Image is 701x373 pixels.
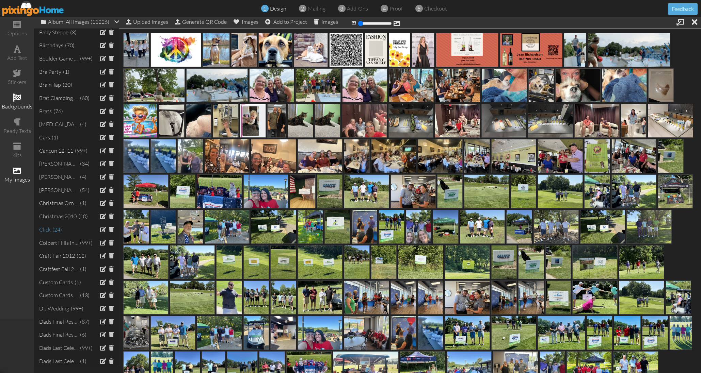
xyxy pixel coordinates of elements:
[538,174,583,208] img: 20250628-133740-9e14979e2fe9-500.jpeg
[491,316,537,350] img: 20250621-175659-357fefe5c81f-500.jpeg
[533,210,579,244] img: 20250621-175931-1625ec7cce8b-500.jpeg
[528,68,554,102] img: 20250727-193819-a69199edef5a-500.jpeg
[39,186,78,194] div: [PERSON_NAME]
[39,357,78,365] div: Dads last celebration
[123,174,169,208] img: 20250628-201720-ea8c7071d107-500.jpeg
[270,281,296,315] img: 20250621-175844-b84874de2d19-500.jpeg
[538,316,585,350] img: 20250621-175642-b9d81c739a7a-500.jpeg
[213,104,239,138] img: 20250710-193600-9f55b0f41289-500.jpeg
[555,68,601,102] img: 20250727-193819-2a8e798bd581-500.jpeg
[80,344,93,352] div: (99+)
[491,281,517,315] img: 20250621-175841-30b30bcedfbd-500.jpeg
[39,29,68,36] div: Baby Steppe
[63,68,69,76] div: (1)
[170,174,196,208] img: 20250628-201719-7f17175f93c6-500.jpeg
[39,239,78,247] div: colbert hills induction 81416
[296,68,341,102] img: 20250728-143137-e53193b8485d-500.jpeg
[317,174,343,208] img: 20250628-143514-74b35ab5641f-500.jpeg
[538,139,583,173] img: 20250628-202443-dd1a9d9f9ba1-500.jpeg
[80,318,90,326] div: (87)
[391,281,416,315] img: 20250621-175843-5ee60e5a25b8-500.jpeg
[491,245,517,279] img: 20250621-175856-8f587ea927a6-500.jpeg
[298,139,343,173] img: 20250628-205020-1617451158f2-500.jpeg
[344,316,389,350] img: 20250621-175702-9fb78f9de549-500.jpeg
[342,68,387,102] img: 20250727-200024-07196d209560-500.jpeg
[240,104,266,138] img: 20250710-163949-13677a0bfc98-500.jpeg
[39,55,78,63] div: boulder game ksu 11-19
[75,147,87,155] div: (99+)
[365,33,387,67] img: 20250814-154252-f18c1cece38d-500.png
[545,245,571,279] img: 20250621-175846-512c41e2ad17-500.jpeg
[298,316,343,350] img: 20250621-175702-ce46495fd159-500.jpeg
[39,120,78,128] div: [MEDICAL_DATA]
[435,104,480,138] img: 20250630-154532-917a67a939db-500.jpeg
[464,174,509,208] img: 20250628-143007-5c270d0ee383-500.jpeg
[301,5,304,13] span: 2
[75,278,81,286] div: (1)
[388,104,434,138] img: 20250630-154532-0fca9fb01311-500.jpeg
[433,210,459,244] img: 20250621-175931-0805b622ec49-500.jpeg
[203,33,230,67] img: 20250919-192449-722a686d0010-500.jpeg
[39,291,78,299] div: Custom Cards and Coasters
[437,174,463,208] img: 20250628-143007-8719e193ccff-500.jpeg
[52,134,58,141] div: (1)
[352,210,378,244] img: 20250621-205558-8f21cb7411cc-500.jpeg
[39,252,75,260] div: Craft fair 2012
[391,174,436,208] img: 20250628-143014-88c81e449d51-500.jpeg
[123,245,169,279] img: 20250621-175930-80b4015c0919-500.jpeg
[39,318,78,326] div: Dads final resting place 5513
[412,33,434,67] img: 20250814-154133-a2b6472d25d7-500.jpeg
[80,357,86,365] div: (1)
[197,174,242,208] img: 20250628-201710-ccda8bd9f8db-500.jpeg
[666,281,691,315] img: 20250621-175800-16022120fcce-500.jpeg
[177,139,203,173] img: 20250630-145012-275e1bd0d5bd-500.jpeg
[418,281,444,315] img: 20250621-175844-ed631c2534d5-500.jpeg
[39,265,78,273] div: Craftfest fall 2013
[340,5,343,13] span: 3
[80,173,86,181] div: (4)
[80,331,86,339] div: (6)
[611,139,657,173] img: 20250628-202428-a03caa530f4e-500.jpeg
[611,174,657,208] img: 20250628-132128-4b0f10563825-500.jpeg
[329,33,363,67] img: 20250908-164030-6974e5f8f856-original.png
[436,33,498,67] img: 20250812-204627-58deb9bbc132-500.png
[418,139,463,173] img: 20250628-205012-b47ddacbbc2f-500.jpeg
[39,41,63,49] div: biirthdays
[205,139,250,173] img: 20250628-205021-65f5a4e3fd28-500.jpeg
[528,104,573,138] img: 20250630-154531-97184ef1bac9-500.jpeg
[80,160,90,168] div: (34)
[572,245,618,279] img: 20250621-175847-135421e5f306-500.jpeg
[324,210,350,244] img: 20250621-205619-416f24a9e51d-500.jpeg
[70,29,77,36] div: (3)
[231,33,257,67] img: 20250919-192414-ef37171e62c6-500.jpeg
[123,210,149,244] img: 20250628-132116-13321646b96d-500.jpeg
[669,316,692,350] img: 20250621-175641-b0e19117fe96-500.jpeg
[39,134,50,141] div: cars
[150,33,201,67] img: 20251003-232252-4a6a54eec481-original.jpeg
[234,17,258,27] div: Images
[39,213,77,220] div: christmas 2010
[391,316,416,350] img: 20250621-175702-7ce0405a20fc-500.jpeg
[80,120,86,128] div: (4)
[41,17,119,27] div: Album: All Images (11226)
[500,33,562,67] img: 20250812-204535-c68160bbac3c-500.png
[80,94,90,102] div: (60)
[398,245,443,279] img: 20250621-175856-03eb513f202c-500.jpeg
[481,104,527,138] img: 20250630-154531-54526a2be2ff-500.jpeg
[658,174,693,208] img: 20250628-132117-66b289eb50a5-500.jpeg
[588,33,670,67] img: 20250728-143805-20582df82156-500.png
[123,139,149,173] img: 20250630-152715-91c0b34812ec-500.jpeg
[298,245,343,279] img: 20250621-175857-503184ea7b26-500.jpeg
[270,5,286,12] span: design
[39,147,73,155] div: Cancun 12- 11
[572,281,618,315] img: 20250621-175810-6b0593637344-500.jpeg
[123,104,157,138] img: 20250724-153003-5f58a5513042-500.jpeg
[347,5,368,12] span: add-ons
[545,281,571,315] img: 20250621-175835-e22295414149-500.jpeg
[584,174,610,208] img: 20250628-133740-7cd2cd241944-500.jpeg
[491,139,537,173] img: 20250628-202445-662f418f526b-500.jpeg
[2,1,64,16] img: pixingo logo
[379,210,404,244] img: 20250621-205556-cea50f2cb907-500.jpeg
[344,174,389,208] img: 20250628-143015-c0769db72855-500.jpeg
[126,17,168,27] div: Upload Images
